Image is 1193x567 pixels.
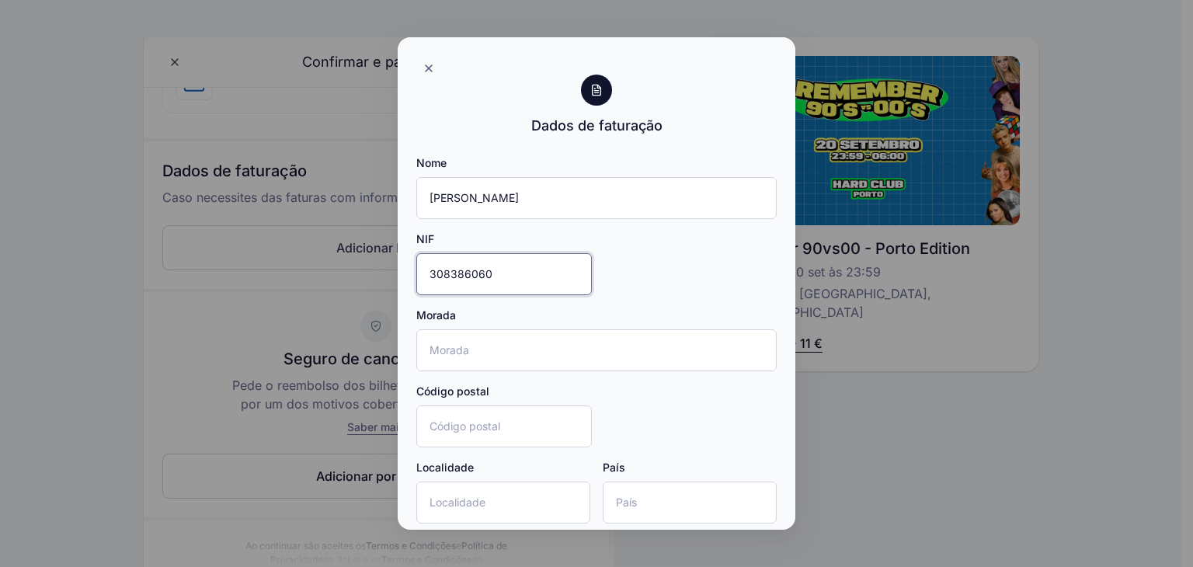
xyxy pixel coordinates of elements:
[416,177,777,219] input: Nome
[416,253,592,295] input: NIF
[531,115,663,137] div: Dados de faturação
[416,231,434,247] label: NIF
[416,308,456,323] label: Morada
[416,460,474,475] label: Localidade
[416,384,489,399] label: Código postal
[603,482,777,524] input: País
[416,329,777,371] input: Morada
[416,405,592,447] input: Código postal
[416,155,447,171] label: Nome
[416,482,590,524] input: Localidade
[603,460,625,475] label: País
